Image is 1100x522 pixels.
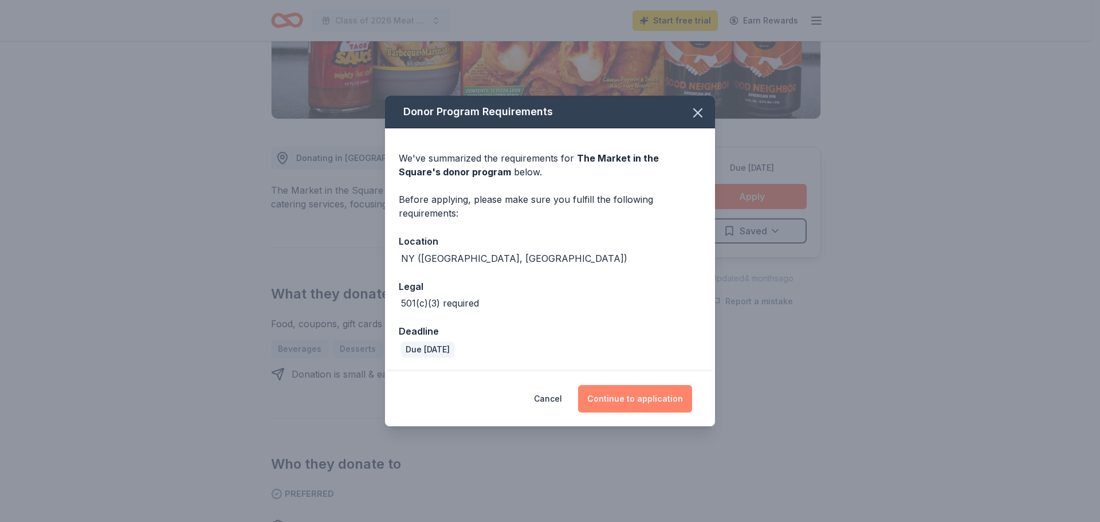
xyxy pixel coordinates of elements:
div: Deadline [399,324,701,339]
button: Cancel [534,385,562,413]
div: NY ([GEOGRAPHIC_DATA], [GEOGRAPHIC_DATA]) [401,252,627,265]
div: Donor Program Requirements [385,96,715,128]
div: Legal [399,279,701,294]
button: Continue to application [578,385,692,413]
div: Before applying, please make sure you fulfill the following requirements: [399,193,701,220]
div: Location [399,234,701,249]
div: 501(c)(3) required [401,296,479,310]
div: Due [DATE] [401,342,454,358]
div: We've summarized the requirements for below. [399,151,701,179]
